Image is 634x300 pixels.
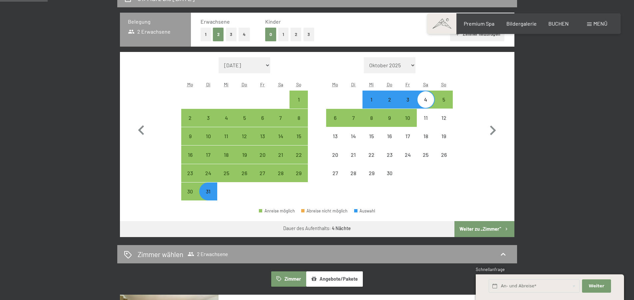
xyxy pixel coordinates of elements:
[398,109,416,127] div: Anreise möglich
[236,109,254,127] div: Thu Mar 05 2026
[272,109,290,127] div: Anreise möglich
[254,146,272,163] div: Fri Mar 20 2026
[181,146,199,163] div: Anreise möglich
[381,97,398,114] div: 2
[260,82,265,87] abbr: Freitag
[398,91,416,109] div: Anreise möglich
[182,134,199,150] div: 9
[435,91,453,109] div: Anreise möglich
[199,127,217,145] div: Anreise möglich
[381,152,398,169] div: 23
[332,225,351,231] b: 4 Nächte
[435,146,453,163] div: Sun Apr 26 2026
[200,152,217,169] div: 17
[271,271,306,287] button: Zimmer
[290,146,308,163] div: Sun Mar 22 2026
[380,164,398,182] div: Anreise nicht möglich
[582,279,611,293] button: Weiter
[218,134,235,150] div: 11
[435,97,452,114] div: 5
[363,170,380,187] div: 29
[290,164,308,182] div: Anreise möglich
[435,109,453,127] div: Anreise nicht möglich
[345,170,362,187] div: 28
[217,127,235,145] div: Wed Mar 11 2026
[351,82,355,87] abbr: Dienstag
[199,146,217,163] div: Tue Mar 17 2026
[380,127,398,145] div: Thu Apr 16 2026
[217,109,235,127] div: Wed Mar 04 2026
[188,251,228,257] span: 2 Erwachsene
[272,134,289,150] div: 14
[435,127,453,145] div: Sun Apr 19 2026
[236,164,254,182] div: Thu Mar 26 2026
[435,127,453,145] div: Anreise nicht möglich
[398,146,416,163] div: Anreise nicht möglich
[254,109,272,127] div: Fri Mar 06 2026
[259,209,295,213] div: Anreise möglich
[344,109,362,127] div: Anreise möglich
[236,127,254,145] div: Thu Mar 12 2026
[272,170,289,187] div: 28
[254,134,271,150] div: 13
[272,127,290,145] div: Sat Mar 14 2026
[200,170,217,187] div: 24
[199,127,217,145] div: Tue Mar 10 2026
[380,127,398,145] div: Anreise nicht möglich
[593,20,607,27] span: Menü
[128,28,171,35] span: 2 Erwachsene
[326,109,344,127] div: Anreise möglich
[218,152,235,169] div: 18
[417,146,435,163] div: Anreise nicht möglich
[265,18,281,25] span: Kinder
[327,152,343,169] div: 20
[272,164,290,182] div: Sat Mar 28 2026
[417,115,434,132] div: 11
[417,109,435,127] div: Sat Apr 11 2026
[398,91,416,109] div: Fri Apr 03 2026
[381,134,398,150] div: 16
[290,152,307,169] div: 22
[344,146,362,163] div: Anreise nicht möglich
[182,170,199,187] div: 23
[417,152,434,169] div: 25
[417,109,435,127] div: Anreise nicht möglich
[399,152,416,169] div: 24
[218,170,235,187] div: 25
[199,164,217,182] div: Tue Mar 24 2026
[398,109,416,127] div: Fri Apr 10 2026
[290,134,307,150] div: 15
[369,82,374,87] abbr: Mittwoch
[290,91,308,109] div: Sun Mar 01 2026
[201,18,230,25] span: Erwachsene
[405,82,410,87] abbr: Freitag
[213,28,224,41] button: 2
[290,146,308,163] div: Anreise möglich
[362,127,380,145] div: Wed Apr 15 2026
[236,170,253,187] div: 26
[344,164,362,182] div: Anreise nicht möglich
[290,170,307,187] div: 29
[217,164,235,182] div: Anreise möglich
[464,20,494,27] a: Premium Spa
[236,146,254,163] div: Anreise möglich
[362,91,380,109] div: Anreise möglich
[254,164,272,182] div: Anreise möglich
[332,82,338,87] abbr: Montag
[187,82,193,87] abbr: Montag
[290,109,308,127] div: Anreise möglich
[417,127,435,145] div: Sat Apr 18 2026
[435,115,452,132] div: 12
[363,152,380,169] div: 22
[363,115,380,132] div: 8
[506,20,537,27] a: Bildergalerie
[236,109,254,127] div: Anreise möglich
[381,170,398,187] div: 30
[272,164,290,182] div: Anreise möglich
[138,249,183,259] h2: Zimmer wählen
[399,134,416,150] div: 17
[326,127,344,145] div: Anreise nicht möglich
[181,146,199,163] div: Mon Mar 16 2026
[435,109,453,127] div: Sun Apr 12 2026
